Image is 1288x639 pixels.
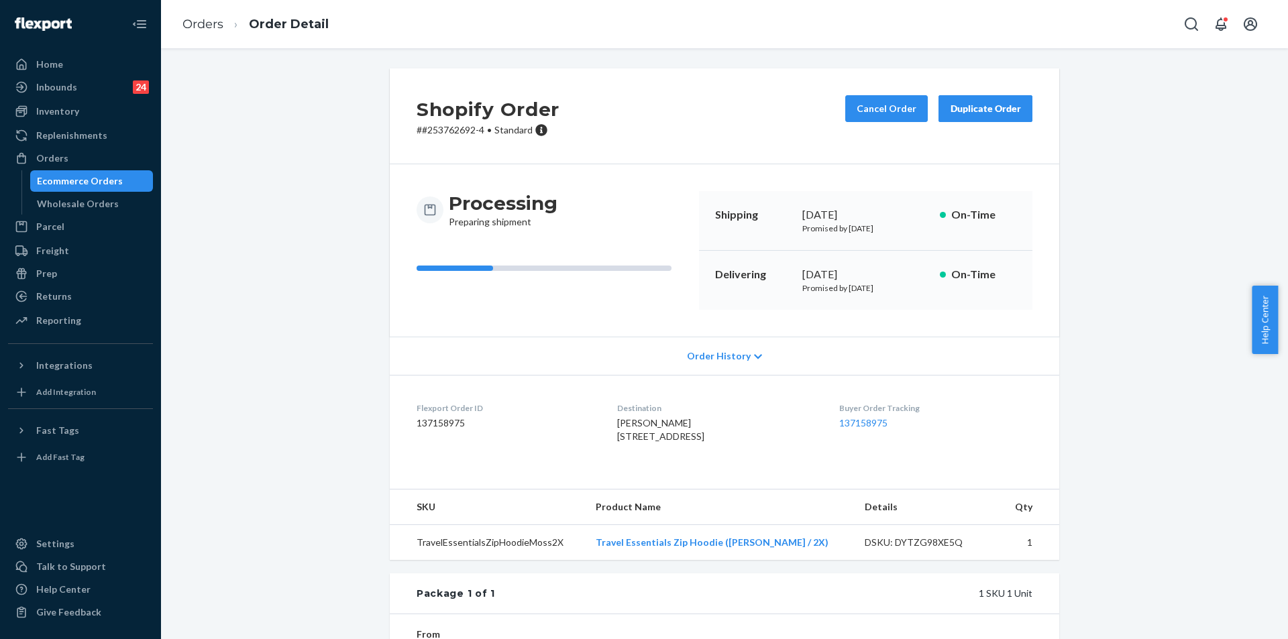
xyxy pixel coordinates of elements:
a: Inventory [8,101,153,122]
div: Add Fast Tag [36,451,85,463]
div: Parcel [36,220,64,233]
td: TravelEssentialsZipHoodieMoss2X [390,525,585,561]
th: SKU [390,489,585,525]
p: On-Time [951,207,1016,223]
div: [DATE] [802,267,929,282]
dd: 137158975 [417,416,596,430]
button: Help Center [1252,286,1278,354]
a: Help Center [8,579,153,600]
a: 137158975 [839,417,888,428]
div: Inventory [36,105,79,118]
div: Settings [36,537,74,550]
img: Flexport logo [15,17,72,31]
a: Prep [8,263,153,284]
a: Order Detail [249,17,329,32]
button: Close Navigation [126,11,153,38]
a: Settings [8,533,153,555]
dt: Destination [617,402,817,414]
a: Talk to Support [8,556,153,577]
a: Add Fast Tag [8,447,153,468]
p: Delivering [715,267,792,282]
h3: Processing [449,191,557,215]
a: Reporting [8,310,153,331]
span: Standard [494,124,533,135]
a: Orders [182,17,223,32]
div: Home [36,58,63,71]
a: Travel Essentials Zip Hoodie ([PERSON_NAME] / 2X) [596,536,828,548]
div: Give Feedback [36,605,101,619]
th: Details [854,489,1002,525]
div: Integrations [36,359,93,372]
span: [PERSON_NAME] [STREET_ADDRESS] [617,417,704,442]
a: Ecommerce Orders [30,170,154,192]
button: Integrations [8,355,153,376]
a: Inbounds24 [8,76,153,98]
div: 1 SKU 1 Unit [495,587,1032,600]
span: • [487,124,492,135]
a: Freight [8,240,153,262]
button: Open Search Box [1178,11,1205,38]
button: Duplicate Order [938,95,1032,122]
div: Wholesale Orders [37,197,119,211]
dt: Buyer Order Tracking [839,402,1032,414]
div: 24 [133,80,149,94]
div: Help Center [36,583,91,596]
a: Returns [8,286,153,307]
div: Preparing shipment [449,191,557,229]
a: Parcel [8,216,153,237]
div: [DATE] [802,207,929,223]
div: Orders [36,152,68,165]
th: Product Name [585,489,854,525]
div: Talk to Support [36,560,106,573]
span: Order History [687,349,751,363]
button: Fast Tags [8,420,153,441]
a: Wholesale Orders [30,193,154,215]
button: Cancel Order [845,95,928,122]
div: Reporting [36,314,81,327]
div: Freight [36,244,69,257]
td: 1 [1001,525,1059,561]
dt: Flexport Order ID [417,402,596,414]
p: # #253762692-4 [417,123,559,137]
p: Shipping [715,207,792,223]
div: Returns [36,290,72,303]
div: Inbounds [36,80,77,94]
a: Home [8,54,153,75]
button: Open account menu [1237,11,1264,38]
div: DSKU: DYTZG98XE5Q [865,536,991,549]
div: Replenishments [36,129,107,142]
p: On-Time [951,267,1016,282]
a: Orders [8,148,153,169]
th: Qty [1001,489,1059,525]
p: Promised by [DATE] [802,223,929,234]
div: Ecommerce Orders [37,174,123,188]
h2: Shopify Order [417,95,559,123]
div: Package 1 of 1 [417,587,495,600]
ol: breadcrumbs [172,5,339,44]
a: Replenishments [8,125,153,146]
button: Give Feedback [8,601,153,623]
button: Open notifications [1207,11,1234,38]
div: Add Integration [36,386,96,398]
div: Fast Tags [36,424,79,437]
div: Prep [36,267,57,280]
div: Duplicate Order [950,102,1021,115]
p: Promised by [DATE] [802,282,929,294]
a: Add Integration [8,382,153,403]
